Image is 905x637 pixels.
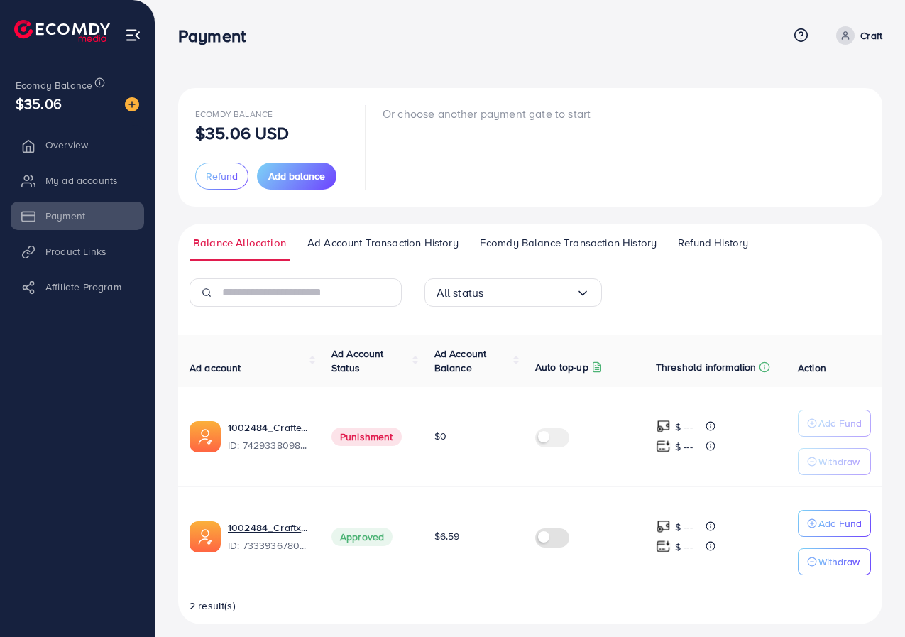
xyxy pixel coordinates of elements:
[535,359,588,376] p: Auto top-up
[656,439,671,454] img: top-up amount
[228,420,309,435] a: 1002484_Craftex2_1729777580175
[228,521,309,553] div: <span class='underline'>1002484_Craftxx_1707565240848</span></br>7333936780338642945
[307,235,459,251] span: Ad Account Transaction History
[818,453,860,470] p: Withdraw
[675,438,693,455] p: $ ---
[193,235,286,251] span: Balance Allocation
[434,347,487,375] span: Ad Account Balance
[798,410,871,437] button: Add Fund
[818,515,862,532] p: Add Fund
[195,163,248,190] button: Refund
[190,361,241,375] span: Ad account
[675,518,693,535] p: $ ---
[331,428,402,446] span: Punishment
[830,26,882,45] a: Craft
[257,163,336,190] button: Add balance
[228,538,309,552] span: ID: 7333936780338642945
[190,521,221,552] img: ic-ads-acc.e4c84228.svg
[434,529,460,543] span: $6.59
[190,421,221,452] img: ic-ads-acc.e4c84228.svg
[675,538,693,555] p: $ ---
[656,419,671,434] img: top-up amount
[331,347,384,375] span: Ad Account Status
[675,418,693,435] p: $ ---
[818,553,860,570] p: Withdraw
[125,97,139,111] img: image
[424,278,602,307] div: Search for option
[798,548,871,575] button: Withdraw
[798,361,826,375] span: Action
[798,448,871,475] button: Withdraw
[228,420,309,453] div: <span class='underline'>1002484_Craftex2_1729777580175</span></br>7429338098997248001
[656,359,756,376] p: Threshold information
[268,169,325,183] span: Add balance
[14,20,110,42] img: logo
[331,528,393,546] span: Approved
[206,169,238,183] span: Refund
[480,235,657,251] span: Ecomdy Balance Transaction History
[228,438,309,452] span: ID: 7429338098997248001
[656,539,671,554] img: top-up amount
[195,124,290,141] p: $35.06 USD
[178,26,257,46] h3: Payment
[16,93,62,114] span: $35.06
[190,599,236,613] span: 2 result(s)
[434,429,446,443] span: $0
[656,519,671,534] img: top-up amount
[228,521,309,535] a: 1002484_Craftxx_1707565240848
[125,27,141,43] img: menu
[195,108,273,120] span: Ecomdy Balance
[678,235,748,251] span: Refund History
[16,78,92,92] span: Ecomdy Balance
[437,282,484,304] span: All status
[860,27,882,44] p: Craft
[798,510,871,537] button: Add Fund
[818,415,862,432] p: Add Fund
[483,282,575,304] input: Search for option
[383,105,591,122] p: Or choose another payment gate to start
